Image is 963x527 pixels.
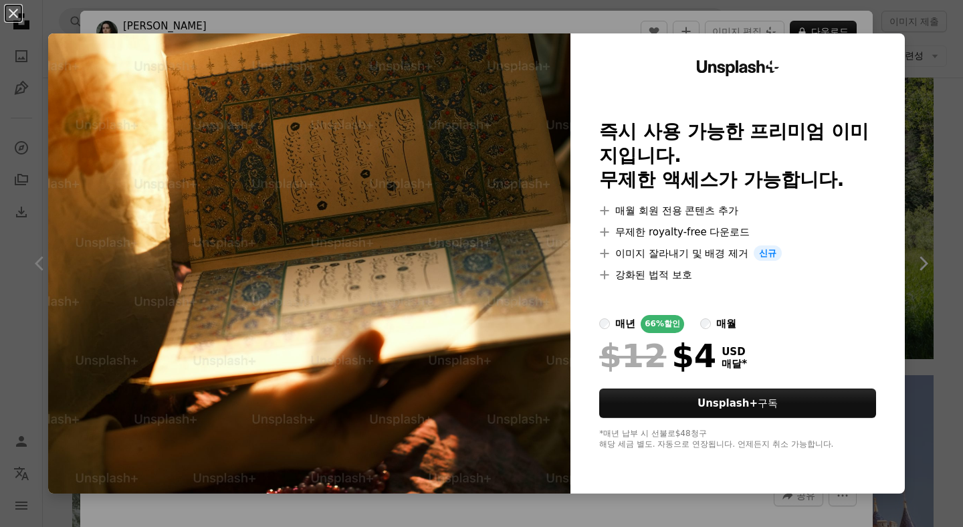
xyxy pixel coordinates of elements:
li: 매월 회원 전용 콘텐츠 추가 [599,203,876,219]
button: Unsplash+구독 [599,389,876,418]
span: $12 [599,338,666,373]
div: 매월 [716,316,736,332]
h2: 즉시 사용 가능한 프리미엄 이미지입니다. 무제한 액세스가 가능합니다. [599,120,876,192]
input: 매월 [700,318,711,329]
li: 무제한 royalty-free 다운로드 [599,224,876,240]
div: 66% 할인 [641,315,684,333]
li: 이미지 잘라내기 및 배경 제거 [599,245,876,261]
div: $4 [599,338,716,373]
div: 매년 [615,316,635,332]
li: 강화된 법적 보호 [599,267,876,283]
div: *매년 납부 시 선불로 $48 청구 해당 세금 별도. 자동으로 연장됩니다. 언제든지 취소 가능합니다. [599,429,876,450]
strong: Unsplash+ [698,397,758,409]
span: USD [722,346,747,358]
span: 신규 [754,245,782,261]
input: 매년66%할인 [599,318,610,329]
